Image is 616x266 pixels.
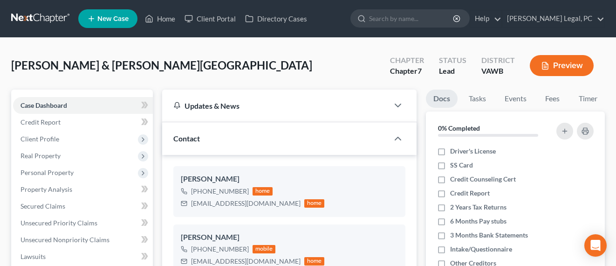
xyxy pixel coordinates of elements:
[13,198,153,215] a: Secured Claims
[140,10,180,27] a: Home
[11,58,312,72] span: [PERSON_NAME] & [PERSON_NAME][GEOGRAPHIC_DATA]
[530,55,594,76] button: Preview
[450,245,512,254] span: Intake/Questionnaire
[21,101,67,109] span: Case Dashboard
[191,199,301,208] div: [EMAIL_ADDRESS][DOMAIN_NAME]
[21,152,61,160] span: Real Property
[180,10,240,27] a: Client Portal
[584,234,607,257] div: Open Intercom Messenger
[369,10,454,27] input: Search by name...
[253,187,273,196] div: home
[450,231,528,240] span: 3 Months Bank Statements
[173,101,377,111] div: Updates & News
[181,174,398,185] div: [PERSON_NAME]
[21,219,97,227] span: Unsecured Priority Claims
[181,232,398,243] div: [PERSON_NAME]
[426,90,458,108] a: Docs
[304,199,325,208] div: home
[470,10,501,27] a: Help
[481,55,515,66] div: District
[21,202,65,210] span: Secured Claims
[304,257,325,266] div: home
[13,97,153,114] a: Case Dashboard
[571,90,605,108] a: Timer
[97,15,129,22] span: New Case
[450,189,490,198] span: Credit Report
[481,66,515,77] div: VAWB
[21,236,110,244] span: Unsecured Nonpriority Claims
[439,66,466,77] div: Lead
[390,55,424,66] div: Chapter
[438,124,480,132] strong: 0% Completed
[21,185,72,193] span: Property Analysis
[418,66,422,75] span: 7
[13,248,153,265] a: Lawsuits
[21,168,74,176] span: Personal Property
[497,90,534,108] a: Events
[461,90,493,108] a: Tasks
[13,231,153,248] a: Unsecured Nonpriority Claims
[450,161,473,170] span: SS Card
[240,10,312,27] a: Directory Cases
[13,215,153,231] a: Unsecured Priority Claims
[450,147,496,156] span: Driver's License
[253,245,276,253] div: mobile
[191,245,249,254] div: [PHONE_NUMBER]
[538,90,568,108] a: Fees
[502,10,604,27] a: [PERSON_NAME] Legal, PC
[21,135,59,143] span: Client Profile
[13,114,153,131] a: Credit Report
[450,217,506,226] span: 6 Months Pay stubs
[390,66,424,77] div: Chapter
[21,252,46,260] span: Lawsuits
[450,175,516,184] span: Credit Counseling Cert
[439,55,466,66] div: Status
[13,181,153,198] a: Property Analysis
[173,134,200,143] span: Contact
[21,118,61,126] span: Credit Report
[191,257,301,266] div: [EMAIL_ADDRESS][DOMAIN_NAME]
[450,203,506,212] span: 2 Years Tax Returns
[191,187,249,196] div: [PHONE_NUMBER]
